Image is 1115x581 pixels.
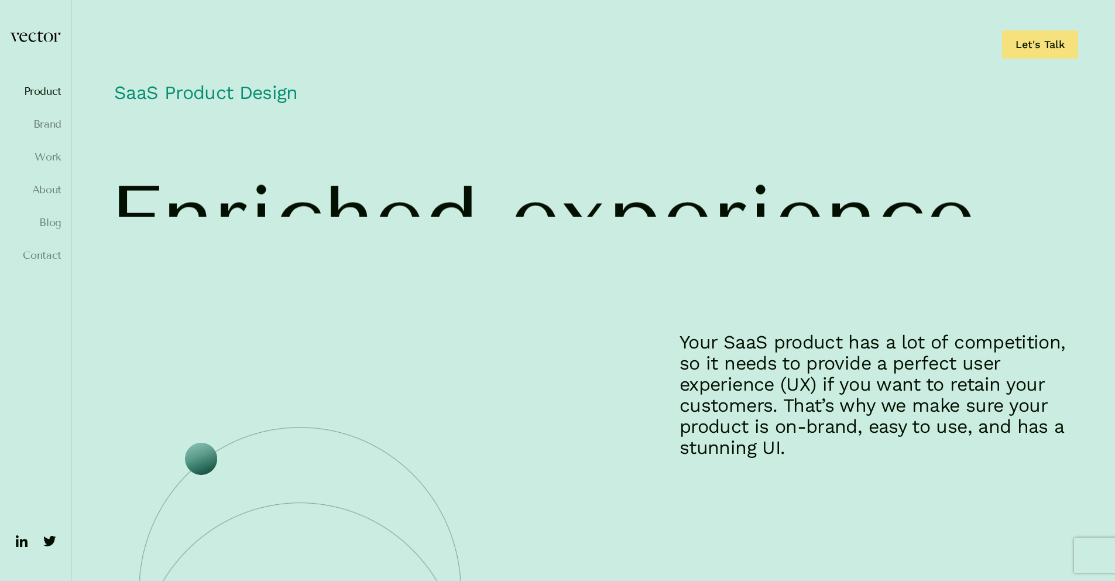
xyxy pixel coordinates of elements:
[680,331,1078,458] p: Your SaaS product has a lot of competition, so it needs to provide a perfect user experience (UX)...
[9,86,61,97] a: Product
[9,184,61,196] a: About
[40,532,59,551] img: ico-twitter-fill
[9,217,61,228] a: Blog
[9,250,61,261] a: Contact
[1002,30,1078,59] a: Let's Talk
[9,151,61,163] a: Work
[108,173,479,262] span: Enriched
[108,294,470,383] span: Elevated
[501,294,1047,383] span: engagement.
[9,118,61,130] a: Brand
[12,532,31,551] img: ico-linkedin
[510,173,1000,262] span: experience.
[108,75,1078,116] h1: SaaS Product Design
